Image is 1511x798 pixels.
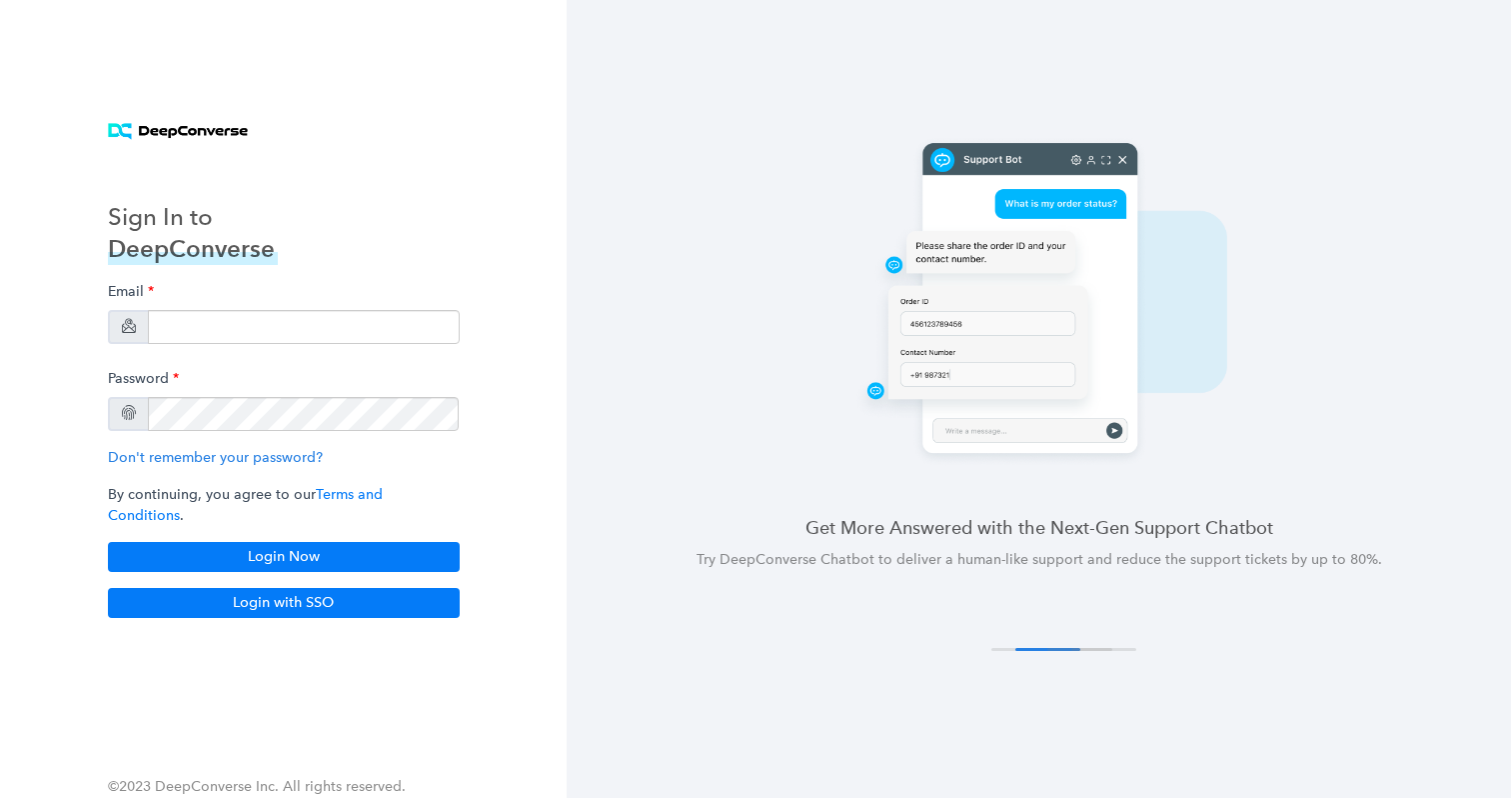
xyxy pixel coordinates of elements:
[991,648,1056,651] button: 1
[108,449,323,466] a: Don't remember your password?
[802,135,1275,467] img: carousel 2
[108,201,278,233] h3: Sign In to
[108,484,460,526] p: By continuing, you agree to our .
[108,486,383,524] a: Terms and Conditions
[108,123,249,140] img: horizontal logo
[108,778,406,795] span: ©2023 DeepConverse Inc. All rights reserved.
[108,273,154,310] label: Email
[108,542,460,572] button: Login Now
[697,551,1382,568] span: Try DeepConverse Chatbot to deliver a human-like support and reduce the support tickets by up to ...
[1071,648,1136,651] button: 4
[1015,648,1080,651] button: 2
[108,588,460,618] button: Login with SSO
[108,360,179,397] label: Password
[615,515,1463,540] h4: Get More Answered with the Next-Gen Support Chatbot
[108,233,278,265] h3: DeepConverse
[1047,648,1112,651] button: 3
